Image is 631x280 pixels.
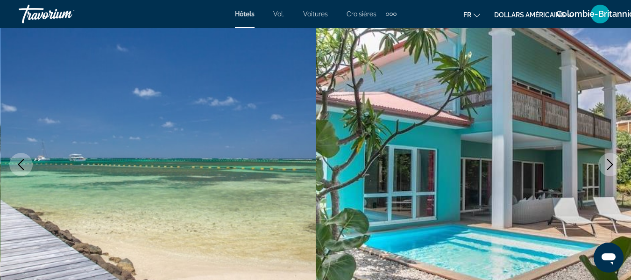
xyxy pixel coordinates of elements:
font: dollars américains [494,11,565,19]
iframe: Bouton de lancement de la fenêtre de messagerie [594,243,624,273]
button: Menu utilisateur [588,4,612,24]
a: Croisières [347,10,376,18]
a: Travorium [19,2,112,26]
a: Voitures [303,10,328,18]
button: Éléments de navigation supplémentaires [386,7,397,22]
button: Next image [598,153,622,176]
button: Previous image [9,153,33,176]
a: Hôtels [235,10,255,18]
font: fr [463,11,471,19]
button: Changer de langue [463,8,480,22]
button: Changer de devise [494,8,574,22]
a: Vol. [273,10,284,18]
